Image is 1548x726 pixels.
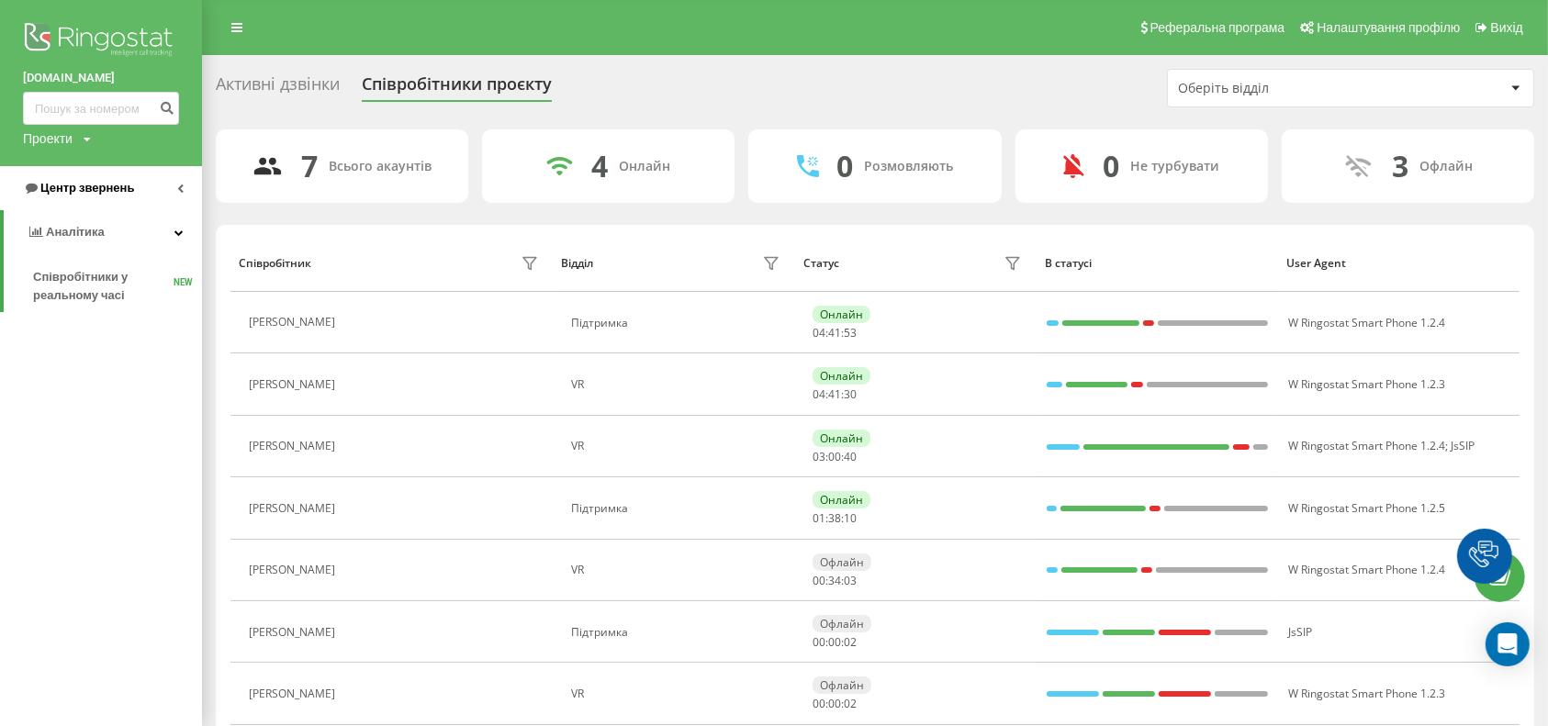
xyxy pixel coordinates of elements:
span: 00 [828,696,841,711]
span: 04 [813,325,825,341]
div: [PERSON_NAME] [249,316,340,329]
a: [DOMAIN_NAME] [23,69,179,87]
span: Аналiтика [46,225,105,239]
span: 34 [828,573,841,588]
div: : : [813,327,857,340]
span: 10 [844,510,857,526]
div: Не турбувати [1130,159,1219,174]
div: Офлайн [813,615,871,632]
span: W Ringostat Smart Phone 1.2.4 [1288,562,1445,577]
span: 00 [813,573,825,588]
span: 00 [813,634,825,650]
div: Онлайн [813,491,870,508]
div: Розмовляють [865,159,954,174]
div: : : [813,388,857,401]
span: 41 [828,325,841,341]
div: В статусі [1045,257,1269,270]
div: Підтримка [571,626,784,639]
div: Підтримка [571,317,784,329]
img: Ringostat logo [23,18,179,64]
div: Відділ [561,257,593,270]
span: 01 [813,510,825,526]
span: 30 [844,386,857,402]
span: Реферальна програма [1150,20,1285,35]
a: Аналiтика [4,210,202,254]
div: Офлайн [1419,159,1473,174]
div: [PERSON_NAME] [249,626,340,639]
div: Офлайн [813,676,871,694]
div: Співробітник [239,257,311,270]
div: VR [571,687,784,700]
span: Налаштування профілю [1317,20,1460,35]
span: W Ringostat Smart Phone 1.2.3 [1288,686,1445,701]
span: 00 [828,449,841,464]
div: Проекти [23,129,73,148]
span: W Ringostat Smart Phone 1.2.4 [1288,438,1445,453]
div: Всього акаунтів [329,159,432,174]
div: [PERSON_NAME] [249,564,340,576]
div: : : [813,636,857,649]
div: VR [571,378,784,391]
span: 38 [828,510,841,526]
div: Open Intercom Messenger [1486,622,1530,666]
div: : : [813,698,857,710]
div: [PERSON_NAME] [249,440,340,452]
div: Підтримка [571,502,784,515]
span: 40 [844,449,857,464]
span: 00 [828,634,841,650]
div: Активні дзвінки [216,74,340,103]
div: 0 [837,149,854,184]
div: 0 [1103,149,1119,184]
a: Співробітники у реальному часіNEW [33,261,202,312]
span: 02 [844,634,857,650]
div: 4 [591,149,608,184]
span: Співробітники у реальному часі [33,268,174,305]
div: Онлайн [813,430,870,447]
span: W Ringostat Smart Phone 1.2.4 [1288,315,1445,330]
span: Вихід [1491,20,1523,35]
div: : : [813,451,857,464]
div: [PERSON_NAME] [249,378,340,391]
div: [PERSON_NAME] [249,687,340,700]
div: : : [813,575,857,587]
span: JsSIP [1451,438,1475,453]
div: VR [571,440,784,452]
div: Онлайн [619,159,670,174]
div: Онлайн [813,367,870,385]
span: 02 [844,696,857,711]
span: W Ringostat Smart Phone 1.2.3 [1288,376,1445,392]
div: 3 [1392,149,1408,184]
div: [PERSON_NAME] [249,502,340,515]
div: Співробітники проєкту [362,74,552,103]
div: VR [571,564,784,576]
div: User Agent [1286,257,1510,270]
span: W Ringostat Smart Phone 1.2.5 [1288,500,1445,516]
span: 03 [844,573,857,588]
div: Оберіть відділ [1178,81,1397,96]
span: 03 [813,449,825,464]
span: Центр звернень [40,181,134,195]
div: : : [813,512,857,525]
div: Статус [803,257,839,270]
span: 53 [844,325,857,341]
input: Пошук за номером [23,92,179,125]
div: Офлайн [813,553,871,571]
span: JsSIP [1288,624,1312,640]
span: 00 [813,696,825,711]
div: 7 [301,149,318,184]
div: Онлайн [813,306,870,323]
span: 04 [813,386,825,402]
span: 41 [828,386,841,402]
